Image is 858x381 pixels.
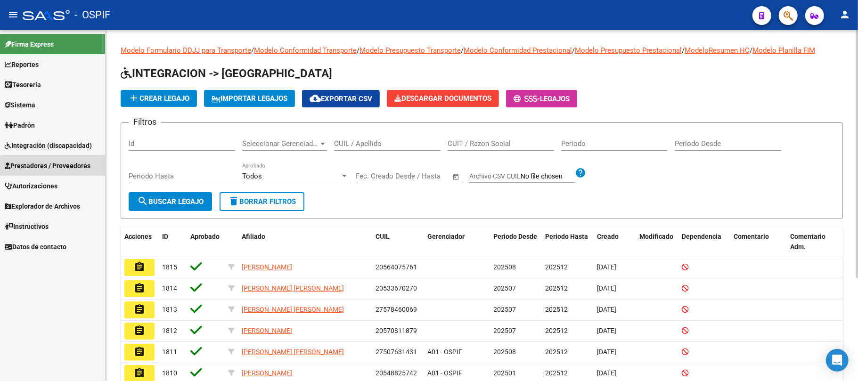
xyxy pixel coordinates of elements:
span: Padrón [5,120,35,130]
span: Crear Legajo [128,94,189,103]
span: 202512 [545,348,568,356]
span: Firma Express [5,39,54,49]
span: 20570811879 [376,327,417,334]
span: 1811 [162,348,177,356]
h3: Filtros [129,115,161,129]
span: 20533670270 [376,284,417,292]
span: Explorador de Archivos [5,201,80,211]
span: A01 - OSPIF [427,369,462,377]
mat-icon: cloud_download [310,93,321,104]
mat-icon: assignment [134,304,145,315]
span: IMPORTAR LEGAJOS [212,94,287,103]
datatable-header-cell: Comentario [730,227,786,258]
datatable-header-cell: CUIL [372,227,424,258]
span: Aprobado [190,233,220,240]
span: Todos [242,172,262,180]
input: Archivo CSV CUIL [521,172,575,181]
span: 202507 [493,284,516,292]
span: Creado [597,233,619,240]
span: 202512 [545,369,568,377]
a: Modelo Formulario DDJJ para Transporte [121,46,251,55]
span: Dependencia [682,233,721,240]
span: Reportes [5,59,39,70]
span: [PERSON_NAME] [242,369,292,377]
mat-icon: delete [228,195,239,207]
span: Afiliado [242,233,265,240]
span: Prestadores / Proveedores [5,161,90,171]
button: -Legajos [506,90,577,107]
span: Sistema [5,100,35,110]
datatable-header-cell: Periodo Desde [490,227,541,258]
span: [PERSON_NAME] [PERSON_NAME] [242,306,344,313]
button: Crear Legajo [121,90,197,107]
span: Comentario [734,233,769,240]
datatable-header-cell: Comentario Adm. [786,227,843,258]
datatable-header-cell: Afiliado [238,227,372,258]
a: Modelo Planilla FIM [752,46,815,55]
span: [DATE] [597,327,616,334]
span: 1815 [162,263,177,271]
span: 1812 [162,327,177,334]
mat-icon: search [137,195,148,207]
span: Instructivos [5,221,49,232]
mat-icon: assignment [134,283,145,294]
span: [PERSON_NAME] [PERSON_NAME] [242,348,344,356]
span: 1810 [162,369,177,377]
a: Modelo Presupuesto Prestacional [575,46,682,55]
button: Borrar Filtros [220,192,304,211]
datatable-header-cell: Periodo Hasta [541,227,593,258]
mat-icon: help [575,167,586,178]
span: INTEGRACION -> [GEOGRAPHIC_DATA] [121,67,332,80]
datatable-header-cell: Aprobado [187,227,224,258]
span: Gerenciador [427,233,465,240]
span: 202512 [545,284,568,292]
span: 27578460069 [376,306,417,313]
mat-icon: assignment [134,325,145,336]
a: Modelo Conformidad Transporte [254,46,357,55]
button: IMPORTAR LEGAJOS [204,90,295,107]
datatable-header-cell: Modificado [636,227,678,258]
a: Modelo Presupuesto Transporte [360,46,461,55]
span: Seleccionar Gerenciador [242,139,319,148]
mat-icon: assignment [134,367,145,379]
span: [PERSON_NAME] [242,263,292,271]
button: Open calendar [451,171,462,182]
span: 20548825742 [376,369,417,377]
span: Periodo Desde [493,233,537,240]
span: 202508 [493,263,516,271]
span: 27507631431 [376,348,417,356]
span: 202512 [545,306,568,313]
span: Exportar CSV [310,95,372,103]
span: 20564075761 [376,263,417,271]
a: Modelo Conformidad Prestacional [464,46,572,55]
span: A01 - OSPIF [427,348,462,356]
mat-icon: person [839,9,850,20]
span: Periodo Hasta [545,233,588,240]
mat-icon: add [128,92,139,104]
span: [DATE] [597,306,616,313]
span: [PERSON_NAME] [242,327,292,334]
span: 202508 [493,348,516,356]
span: Comentario Adm. [790,233,825,251]
span: 1814 [162,284,177,292]
span: [DATE] [597,263,616,271]
datatable-header-cell: Dependencia [678,227,730,258]
mat-icon: assignment [134,261,145,273]
div: Open Intercom Messenger [826,349,849,372]
span: 202512 [545,263,568,271]
datatable-header-cell: ID [158,227,187,258]
span: 202507 [493,327,516,334]
span: [DATE] [597,284,616,292]
mat-icon: menu [8,9,19,20]
span: 1813 [162,306,177,313]
span: Datos de contacto [5,242,66,252]
button: Exportar CSV [302,90,380,107]
span: Acciones [124,233,152,240]
span: Integración (discapacidad) [5,140,92,151]
span: [PERSON_NAME] [PERSON_NAME] [242,284,344,292]
datatable-header-cell: Acciones [121,227,158,258]
span: Buscar Legajo [137,197,204,206]
span: 202512 [545,327,568,334]
datatable-header-cell: Gerenciador [424,227,490,258]
span: - [514,95,540,103]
